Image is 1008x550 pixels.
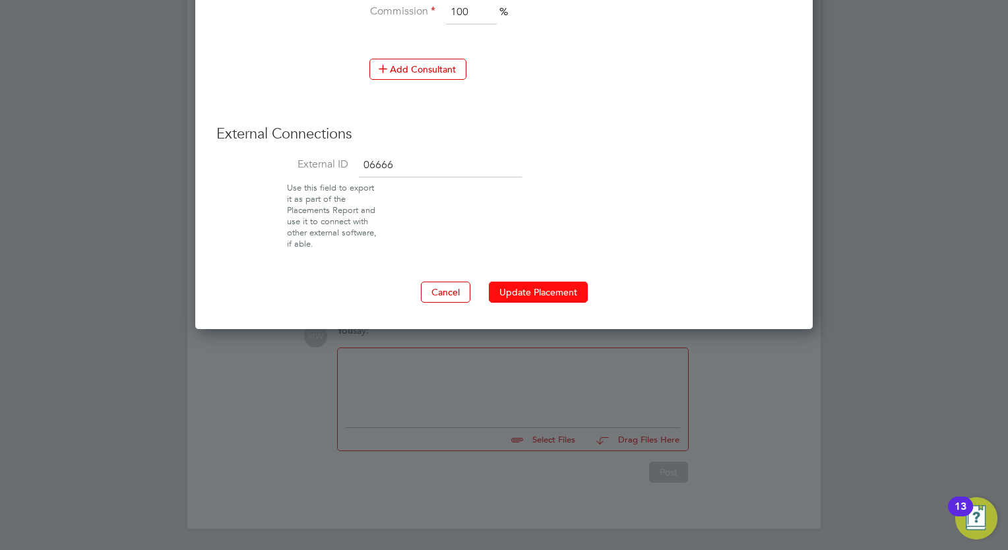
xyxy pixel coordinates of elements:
[216,158,348,171] label: External ID
[216,125,792,144] h3: External Connections
[287,182,377,249] span: Use this field to export it as part of the Placements Report and use it to connect with other ext...
[369,5,435,18] label: Commission
[489,282,588,303] button: Update Placement
[369,59,466,80] button: Add Consultant
[421,282,470,303] button: Cancel
[499,5,508,18] span: %
[955,506,966,524] div: 13
[955,497,997,539] button: Open Resource Center, 13 new notifications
